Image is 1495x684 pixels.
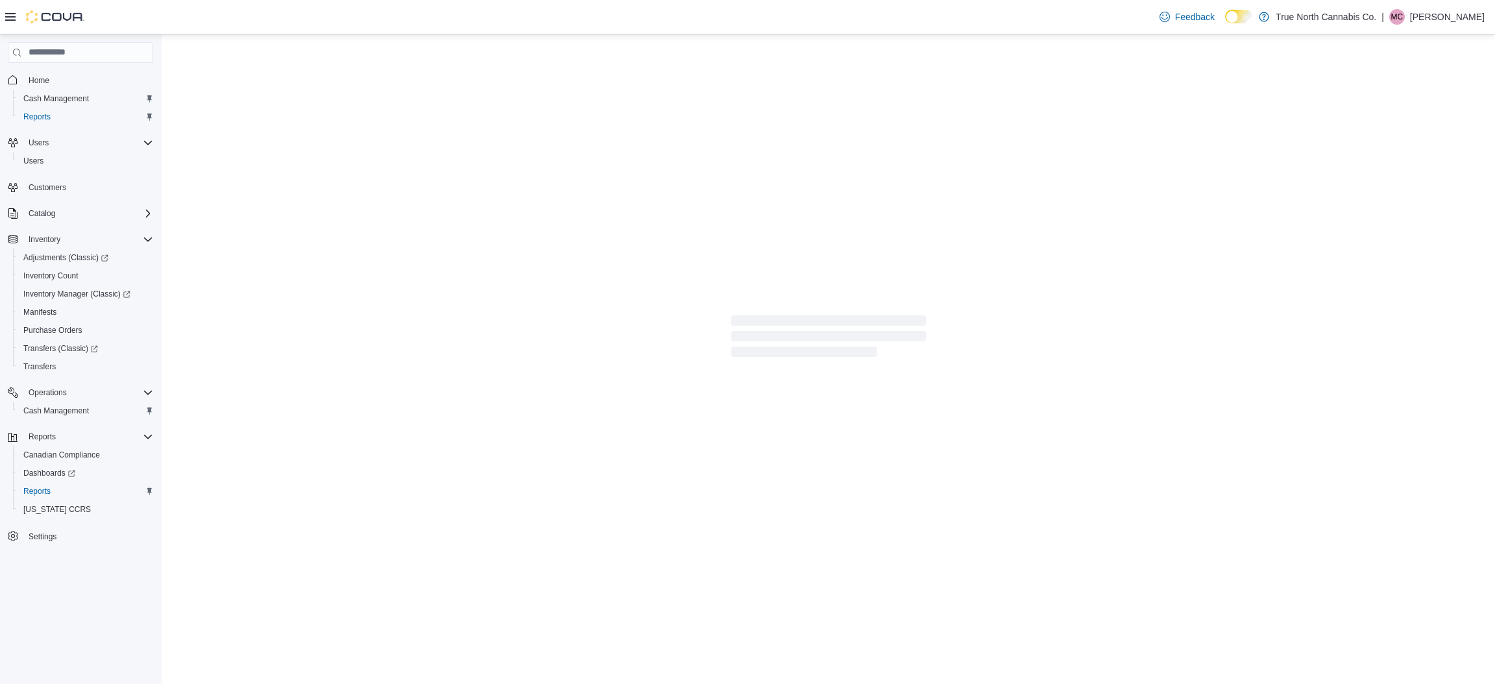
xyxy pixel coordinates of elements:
span: Adjustments (Classic) [18,250,153,265]
button: Inventory [23,232,66,247]
nav: Complex example [8,66,153,580]
a: Inventory Count [18,268,84,284]
span: [US_STATE] CCRS [23,504,91,515]
span: Reports [29,432,56,442]
span: Transfers (Classic) [18,341,153,356]
span: Adjustments (Classic) [23,252,108,263]
a: Customers [23,180,71,195]
a: Purchase Orders [18,323,88,338]
span: Users [29,138,49,148]
span: Inventory Manager (Classic) [23,289,130,299]
span: Inventory [29,234,60,245]
span: Catalog [29,208,55,219]
a: Cash Management [18,91,94,106]
span: Settings [29,531,56,542]
a: Adjustments (Classic) [18,250,114,265]
button: Customers [3,178,158,197]
a: Manifests [18,304,62,320]
span: Reports [23,429,153,445]
a: Reports [18,483,56,499]
button: Settings [3,526,158,545]
button: Catalog [3,204,158,223]
p: | [1381,9,1384,25]
button: Cash Management [13,402,158,420]
a: Cash Management [18,403,94,419]
span: Dashboards [18,465,153,481]
span: Loading [731,318,926,360]
span: Reports [23,486,51,496]
span: Operations [29,387,67,398]
button: Reports [3,428,158,446]
a: Adjustments (Classic) [13,249,158,267]
span: Users [23,135,153,151]
button: [US_STATE] CCRS [13,500,158,519]
button: Transfers [13,358,158,376]
span: Cash Management [23,406,89,416]
span: Users [23,156,43,166]
span: MC [1391,9,1404,25]
button: Manifests [13,303,158,321]
a: Users [18,153,49,169]
span: Manifests [23,307,56,317]
a: Transfers (Classic) [13,339,158,358]
button: Inventory [3,230,158,249]
span: Home [23,72,153,88]
span: Dashboards [23,468,75,478]
button: Reports [13,482,158,500]
span: Inventory Manager (Classic) [18,286,153,302]
span: Transfers [18,359,153,374]
span: Feedback [1175,10,1215,23]
span: Inventory [23,232,153,247]
span: Transfers (Classic) [23,343,98,354]
button: Purchase Orders [13,321,158,339]
button: Operations [3,384,158,402]
span: Cash Management [18,91,153,106]
a: Settings [23,529,62,544]
span: Cash Management [18,403,153,419]
span: Inventory Count [23,271,79,281]
button: Home [3,71,158,90]
span: Catalog [23,206,153,221]
p: [PERSON_NAME] [1410,9,1485,25]
span: Customers [23,179,153,195]
p: True North Cannabis Co. [1276,9,1376,25]
button: Inventory Count [13,267,158,285]
a: Inventory Manager (Classic) [13,285,158,303]
a: Inventory Manager (Classic) [18,286,136,302]
div: Matthew Cross [1389,9,1405,25]
button: Operations [23,385,72,400]
span: Home [29,75,49,86]
a: Reports [18,109,56,125]
span: Transfers [23,361,56,372]
a: [US_STATE] CCRS [18,502,96,517]
span: Inventory Count [18,268,153,284]
span: Purchase Orders [18,323,153,338]
button: Reports [23,429,61,445]
a: Dashboards [13,464,158,482]
input: Dark Mode [1225,10,1252,23]
span: Reports [18,483,153,499]
span: Operations [23,385,153,400]
span: Cash Management [23,93,89,104]
span: Purchase Orders [23,325,82,336]
button: Reports [13,108,158,126]
button: Users [3,134,158,152]
a: Transfers (Classic) [18,341,103,356]
img: Cova [26,10,84,23]
span: Reports [18,109,153,125]
span: Canadian Compliance [23,450,100,460]
span: Manifests [18,304,153,320]
a: Transfers [18,359,61,374]
span: Users [18,153,153,169]
button: Users [13,152,158,170]
button: Cash Management [13,90,158,108]
a: Dashboards [18,465,80,481]
button: Catalog [23,206,60,221]
a: Feedback [1154,4,1220,30]
a: Canadian Compliance [18,447,105,463]
button: Canadian Compliance [13,446,158,464]
span: Reports [23,112,51,122]
span: Washington CCRS [18,502,153,517]
span: Settings [23,528,153,544]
